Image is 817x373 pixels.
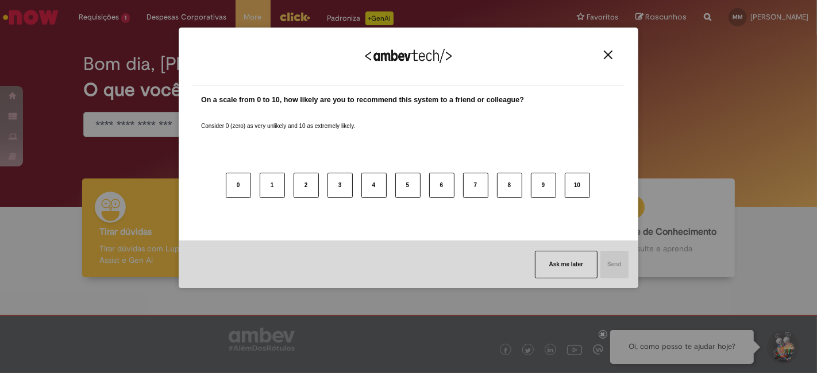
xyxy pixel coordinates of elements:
[497,173,522,198] button: 8
[260,173,285,198] button: 1
[600,50,616,60] button: Close
[604,50,612,59] img: Close
[365,49,452,63] img: Logo Ambevtech
[395,173,421,198] button: 5
[226,173,251,198] button: 0
[565,173,590,198] button: 10
[201,108,355,130] label: Consider 0 (zero) as very unlikely and 10 as extremely likely.
[535,251,598,278] button: Ask me later
[531,173,556,198] button: 9
[201,95,524,106] label: On a scale from 0 to 10, how likely are you to recommend this system to a friend or colleague?
[327,173,353,198] button: 3
[429,173,454,198] button: 6
[294,173,319,198] button: 2
[463,173,488,198] button: 7
[361,173,387,198] button: 4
